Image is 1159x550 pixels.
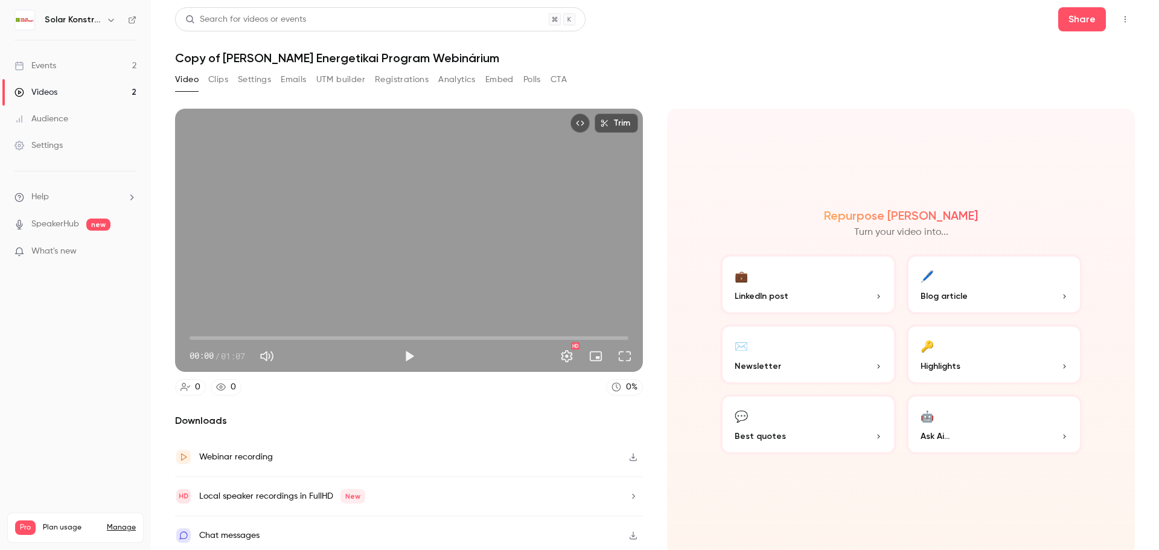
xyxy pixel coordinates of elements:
[15,10,34,30] img: Solar Konstrukt Kft.
[15,520,36,535] span: Pro
[921,266,934,285] div: 🖊️
[555,344,579,368] button: Settings
[1116,10,1135,29] button: Top Bar Actions
[824,208,978,223] h2: Repurpose [PERSON_NAME]
[735,430,786,443] span: Best quotes
[584,344,608,368] button: Turn on miniplayer
[613,344,637,368] button: Full screen
[86,219,110,231] span: new
[735,290,788,302] span: LinkedIn post
[45,14,101,26] h6: Solar Konstrukt Kft.
[215,350,220,362] span: /
[340,489,365,504] span: New
[316,70,365,89] button: UTM builder
[921,360,960,373] span: Highlights
[238,70,271,89] button: Settings
[570,114,590,133] button: Embed video
[175,51,1135,65] h1: Copy of [PERSON_NAME] Energetikai Program Webinárium
[720,324,896,385] button: ✉️Newsletter
[199,489,365,504] div: Local speaker recordings in FullHD
[921,430,950,443] span: Ask Ai...
[906,394,1082,455] button: 🤖Ask Ai...
[735,336,748,355] div: ✉️
[735,360,781,373] span: Newsletter
[14,86,57,98] div: Videos
[854,225,948,240] p: Turn your video into...
[190,350,245,362] div: 00:00
[485,70,514,89] button: Embed
[31,245,77,258] span: What's new
[281,70,306,89] button: Emails
[595,114,638,133] button: Trim
[375,70,429,89] button: Registrations
[231,381,236,394] div: 0
[199,528,260,543] div: Chat messages
[14,139,63,152] div: Settings
[921,336,934,355] div: 🔑
[1058,7,1106,31] button: Share
[571,342,579,350] div: HD
[14,191,136,203] li: help-dropdown-opener
[221,350,245,362] span: 01:07
[720,254,896,315] button: 💼LinkedIn post
[438,70,476,89] button: Analytics
[255,344,279,368] button: Mute
[735,406,748,425] div: 💬
[185,13,306,26] div: Search for videos or events
[14,60,56,72] div: Events
[523,70,541,89] button: Polls
[906,324,1082,385] button: 🔑Highlights
[195,381,200,394] div: 0
[31,218,79,231] a: SpeakerHub
[31,191,49,203] span: Help
[626,381,637,394] div: 0 %
[397,344,421,368] button: Play
[735,266,748,285] div: 💼
[921,290,968,302] span: Blog article
[606,379,643,395] a: 0%
[720,394,896,455] button: 💬Best quotes
[175,379,206,395] a: 0
[551,70,567,89] button: CTA
[921,406,934,425] div: 🤖
[199,450,273,464] div: Webinar recording
[190,350,214,362] span: 00:00
[43,523,100,532] span: Plan usage
[175,414,643,428] h2: Downloads
[175,70,199,89] button: Video
[208,70,228,89] button: Clips
[107,523,136,532] a: Manage
[906,254,1082,315] button: 🖊️Blog article
[211,379,241,395] a: 0
[14,113,68,125] div: Audience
